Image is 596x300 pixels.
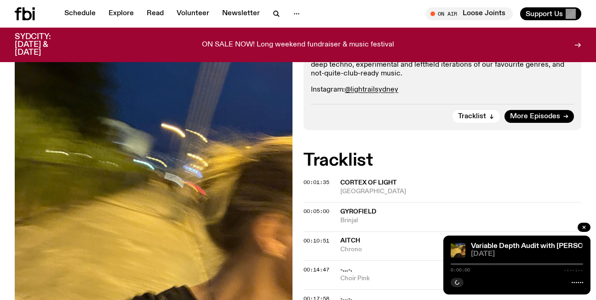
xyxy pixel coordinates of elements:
p: Instagram: [311,86,574,94]
a: Volunteer [171,7,215,20]
span: Tracklist [458,113,486,120]
p: ON SALE NOW! Long weekend fundraiser & music festival [202,41,394,49]
span: gyrofield [340,208,376,215]
p: Music with deep and low frequencies. Bass music, ambient, sound collage, deep techno, experimenta... [311,52,574,79]
a: Read [141,7,169,20]
a: More Episodes [504,110,574,123]
span: Cortex of Light [340,179,397,186]
span: [DATE] [471,251,583,258]
button: 00:01:35 [304,180,329,185]
h2: Tracklist [304,152,581,169]
span: Support Us [526,10,563,18]
span: -...-. [340,266,352,273]
a: Schedule [59,7,101,20]
a: Newsletter [217,7,265,20]
span: 00:05:00 [304,208,329,215]
span: Aitch [340,237,360,244]
button: Tracklist [453,110,500,123]
span: More Episodes [510,113,560,120]
button: Support Us [520,7,581,20]
span: -:--:-- [564,268,583,272]
button: On AirLoose Joints [426,7,513,20]
span: 00:14:47 [304,266,329,273]
span: 00:01:35 [304,179,329,186]
button: 00:05:00 [304,209,329,214]
span: 00:10:51 [304,237,329,244]
a: Explore [103,7,139,20]
span: [GEOGRAPHIC_DATA] [340,187,581,196]
button: 00:10:51 [304,238,329,243]
h3: SYDCITY: [DATE] & [DATE] [15,33,74,57]
span: 0:00:00 [451,268,470,272]
button: 00:14:47 [304,267,329,272]
a: @lightrailsydney [345,86,398,93]
span: Brinjal [340,216,581,225]
span: Chrono [340,245,581,254]
span: Choir Pink [340,274,581,283]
